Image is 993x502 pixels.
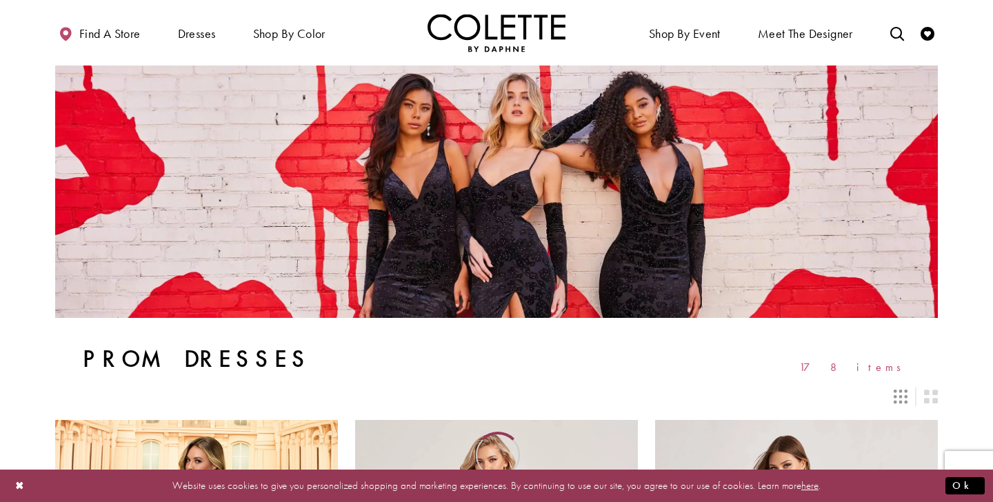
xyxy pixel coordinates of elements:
[253,27,325,41] span: Shop by color
[645,14,724,52] span: Shop By Event
[428,14,565,52] img: Colette by Daphne
[178,27,216,41] span: Dresses
[649,27,721,41] span: Shop By Event
[917,14,938,52] a: Check Wishlist
[55,14,143,52] a: Find a store
[799,361,910,373] span: 178 items
[83,345,311,373] h1: Prom Dresses
[47,381,946,412] div: Layout Controls
[887,14,907,52] a: Toggle search
[174,14,219,52] span: Dresses
[894,390,907,403] span: Switch layout to 3 columns
[8,474,32,498] button: Close Dialog
[924,390,938,403] span: Switch layout to 2 columns
[99,476,894,495] p: Website uses cookies to give you personalized shopping and marketing experiences. By continuing t...
[428,14,565,52] a: Visit Home Page
[79,27,141,41] span: Find a store
[801,479,819,492] a: here
[758,27,853,41] span: Meet the designer
[250,14,329,52] span: Shop by color
[945,477,985,494] button: Submit Dialog
[754,14,856,52] a: Meet the designer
